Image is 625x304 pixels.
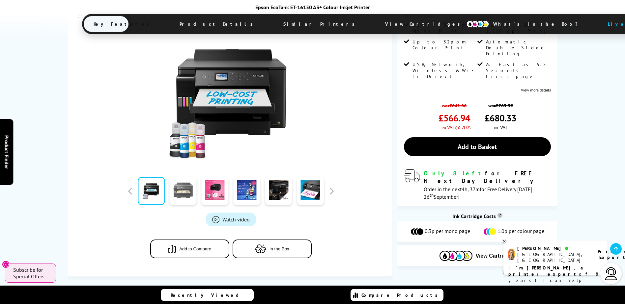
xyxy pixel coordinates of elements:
span: Watch video [222,216,250,222]
b: I'm [PERSON_NAME], a printer expert [508,265,585,277]
span: Up to 32ppm Colour Print [412,39,476,51]
span: ex VAT @ 20% [441,124,470,131]
span: 1.0p per colour page [497,228,544,236]
sup: Cost per page [497,213,502,218]
span: Similar Printers [273,16,368,32]
button: What is 5% coverage? [501,269,557,276]
div: [PERSON_NAME] [517,245,589,251]
sup: th [430,192,434,198]
p: of 8 years! I can help you choose the right product [508,265,603,296]
span: What’s in the Box? [483,16,594,32]
span: USB, Network, Wireless & Wi-Fi Direct [412,62,476,79]
span: Add to Compare [179,246,211,251]
span: £566.94 [439,112,470,124]
span: In the Box [270,246,289,251]
div: modal_delivery [404,169,551,200]
span: Recently Viewed [171,292,245,298]
img: Epson EcoTank ET-16150 [166,32,296,161]
button: Close [2,261,10,268]
span: was [485,99,516,109]
a: Product_All_Videos [206,212,256,226]
span: Automatic Double Sided Printing [486,39,549,57]
span: Subscribe for Special Offers [13,266,49,280]
a: View more details [521,88,551,92]
span: Only 8 left [424,169,485,177]
a: Add to Basket [404,137,551,156]
button: In the Box [233,239,312,258]
span: was [439,99,470,109]
span: Compare Products [361,292,441,298]
span: inc VAT [494,124,507,131]
span: As Fast as 5.5 Seconds First page [486,62,549,79]
a: Recently Viewed [161,289,254,301]
div: [GEOGRAPHIC_DATA], [GEOGRAPHIC_DATA] [517,251,589,263]
button: Add to Compare [150,239,229,258]
div: for FREE Next Day Delivery [424,169,551,185]
div: Epson EcoTank ET-16150 A3+ Colour Inkjet Printer [82,4,543,11]
span: Product Finder [3,135,10,169]
span: Key Features [84,16,162,32]
span: 0.3p per mono page [425,228,470,236]
span: £680.33 [485,112,516,124]
img: amy-livechat.png [508,249,515,260]
img: cmyk-icon.svg [466,20,489,28]
span: 4h, 37m [462,186,480,192]
span: Product Details [170,16,266,32]
span: View Cartridges [375,15,476,33]
strike: £769.99 [496,102,513,109]
button: View Cartridges [402,250,553,261]
a: Compare Products [351,289,443,301]
strike: £641.66 [449,102,467,109]
span: Order in the next for Free Delivery [DATE] 26 September! [424,186,532,200]
div: Ink Cartridge Costs [397,213,557,219]
img: Cartridges [440,251,472,261]
span: View Cartridges [476,253,516,259]
img: user-headset-light.svg [605,267,618,280]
